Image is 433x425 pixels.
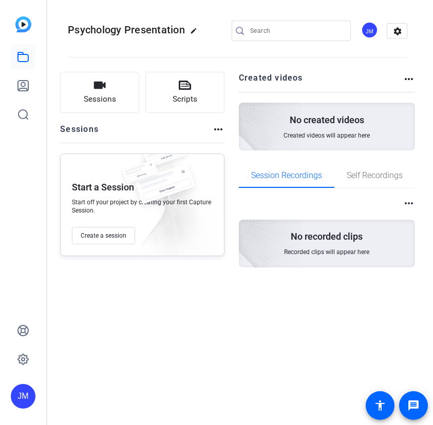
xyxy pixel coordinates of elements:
[173,93,197,105] span: Scripts
[11,384,35,409] div: JM
[290,114,364,126] p: No created videos
[137,139,193,176] img: fake-session.png
[72,227,135,244] button: Create a session
[403,197,415,209] mat-icon: more_horiz
[387,24,408,39] mat-icon: settings
[239,72,403,92] h2: Created videos
[347,171,403,180] span: Self Recordings
[403,73,415,85] mat-icon: more_horiz
[190,27,202,40] mat-icon: edit
[291,230,363,243] p: No recorded clips
[84,93,116,105] span: Sessions
[250,25,343,37] input: Search
[68,24,185,36] span: Psychology Presentation
[374,399,386,412] mat-icon: accessibility
[145,72,224,113] button: Scripts
[284,131,370,140] span: Created videos will appear here
[60,123,99,143] h2: Sessions
[60,72,139,113] button: Sessions
[119,151,219,261] img: embarkstudio-empty-session.png
[81,231,126,240] span: Create a session
[212,123,224,136] mat-icon: more_horiz
[361,22,378,38] div: JM
[251,171,322,180] span: Session Recordings
[117,160,163,190] img: fake-session.png
[361,22,379,40] ngx-avatar: Jordan Moody
[126,164,203,215] img: fake-session.png
[72,181,134,194] p: Start a Session
[15,16,31,32] img: blue-gradient.svg
[72,198,213,215] span: Start off your project by creating your first Capture Session.
[407,399,420,412] mat-icon: message
[284,248,369,256] span: Recorded clips will appear here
